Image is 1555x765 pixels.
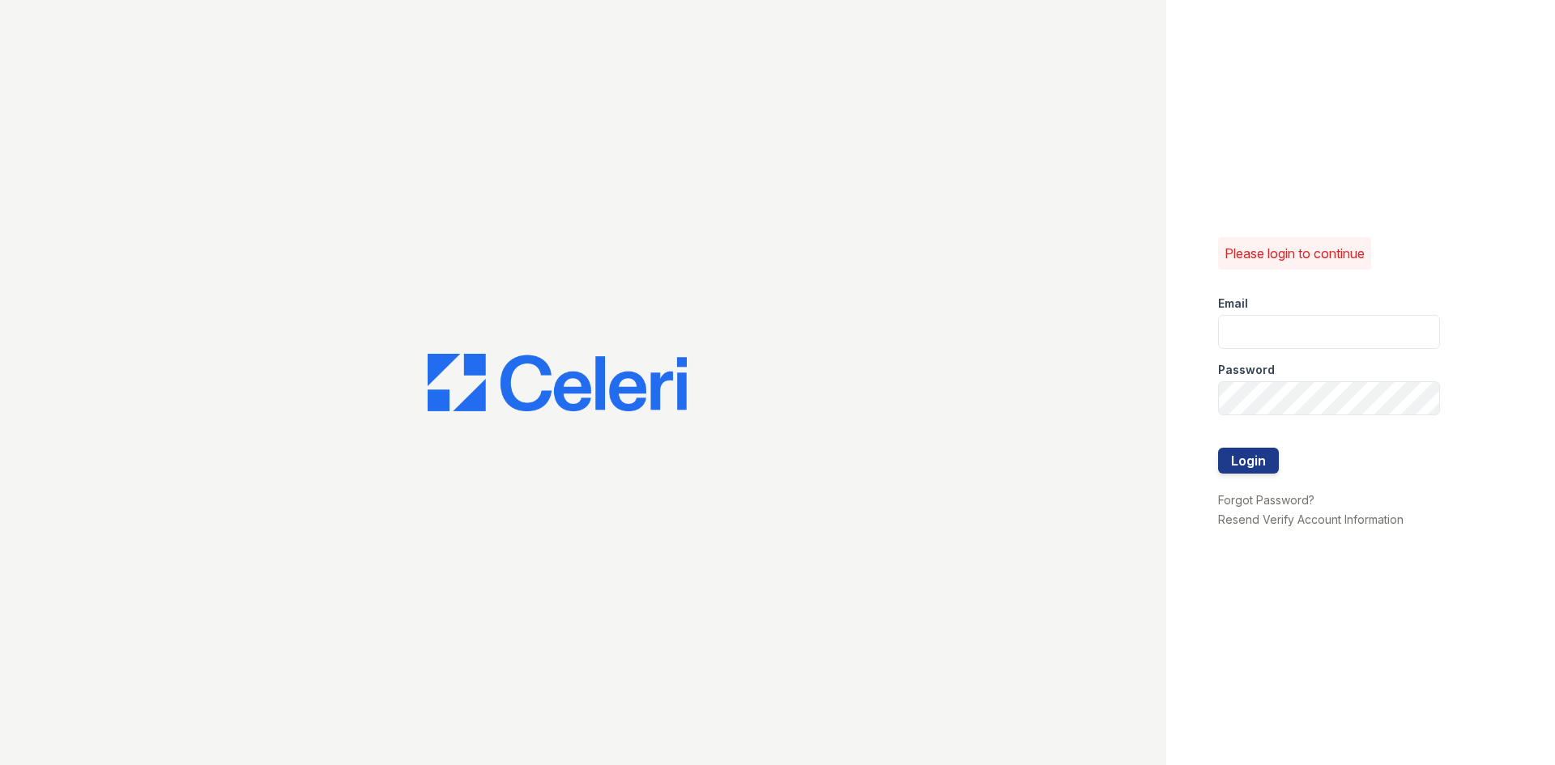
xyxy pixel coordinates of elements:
img: CE_Logo_Blue-a8612792a0a2168367f1c8372b55b34899dd931a85d93a1a3d3e32e68fde9ad4.png [428,354,687,412]
label: Password [1218,362,1275,378]
label: Email [1218,295,1248,312]
a: Resend Verify Account Information [1218,512,1404,526]
button: Login [1218,448,1279,474]
p: Please login to continue [1225,244,1365,263]
a: Forgot Password? [1218,493,1314,507]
